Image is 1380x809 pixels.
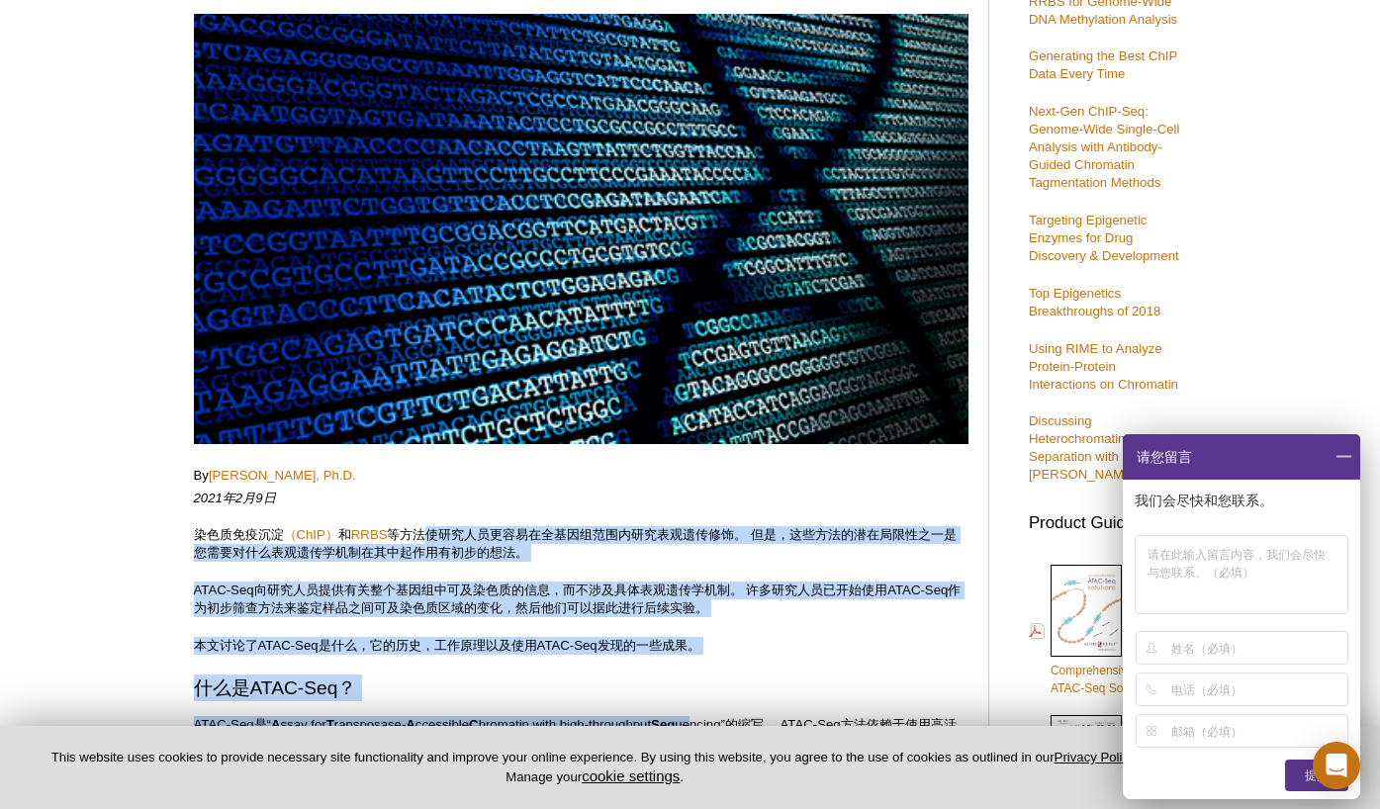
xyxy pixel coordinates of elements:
h3: Product Guides [1029,503,1187,532]
a: RRBS [351,527,388,542]
strong: A [271,717,281,732]
p: This website uses cookies to provide necessary site functionality and improve your online experie... [32,749,1157,786]
p: ATAC-Seq是“ ssay for ransposase- ccessible hromatin with high-throughput uencing”的缩写。 ATAC-Seq方法依赖... [194,716,968,769]
input: 邮箱（必填） [1171,715,1344,747]
button: cookie settings [582,767,680,784]
a: Next-Gen ChIP-Seq: Genome-Wide Single-Cell Analysis with Antibody-Guided Chromatin Tagmentation M... [1029,104,1179,190]
img: ATAC-Seq [194,14,968,444]
div: 提交 [1285,760,1348,791]
img: Comprehensive ATAC-Seq Solutions [1051,565,1122,657]
h2: 什么是ATAC-Seq？ [194,674,968,701]
p: 本文讨论了ATAC-Seq是什么，它的历史，工作原理以及使用ATAC-Seq发现的一些成果。 [194,637,968,655]
p: ATAC-Seq向研究人员提供有关整个基因组中可及染色质的信息，而不涉及具体表观遗传学机制。 许多研究人员已开始使用ATAC-Seq作为初步筛查方法来鉴定样品之间可及染色质区域的变化，然后他们可... [194,582,968,617]
a: Discussing Heterochromatin & Phase Separation with [PERSON_NAME] [1029,413,1178,482]
img: Epi_brochure_140604_cover_web_70x200 [1051,715,1122,806]
strong: C [469,717,479,732]
a: Generating the Best ChIP Data Every Time [1029,48,1177,81]
strong: A [406,717,415,732]
div: Open Intercom Messenger [1313,742,1360,789]
span: Comprehensive ATAC-Seq Solutions [1051,664,1157,695]
p: 我们会尽快和您联系。 [1135,492,1352,509]
em: 2021年2月9日 [194,491,276,505]
a: Targeting Epigenetic Enzymes for Drug Discovery & Development [1029,213,1179,263]
a: （ChIP） [284,527,338,542]
a: ComprehensiveATAC-Seq Solutions [1029,563,1157,699]
span: 请您留言 [1135,434,1192,480]
a: Using RIME to Analyze Protein-Protein Interactions on Chromatin [1029,341,1178,392]
strong: Seq [651,717,675,732]
input: 姓名（必填） [1171,632,1344,664]
a: Privacy Policy [1055,750,1135,764]
a: Top Epigenetics Breakthroughs of 2018 [1029,286,1160,318]
p: 染色质免疫沉淀 和 等方法使研究人员更容易在全基因组范围内研究表观遗传修饰。 但是，这些方法的潜在局限性之一是您需要对什么表观遗传学机制在其中起作用有初步的想法。 [194,526,968,562]
input: 电话（必填） [1171,674,1344,705]
p: By [194,467,968,485]
strong: T [326,717,334,732]
a: [PERSON_NAME], Ph.D. [209,468,356,483]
